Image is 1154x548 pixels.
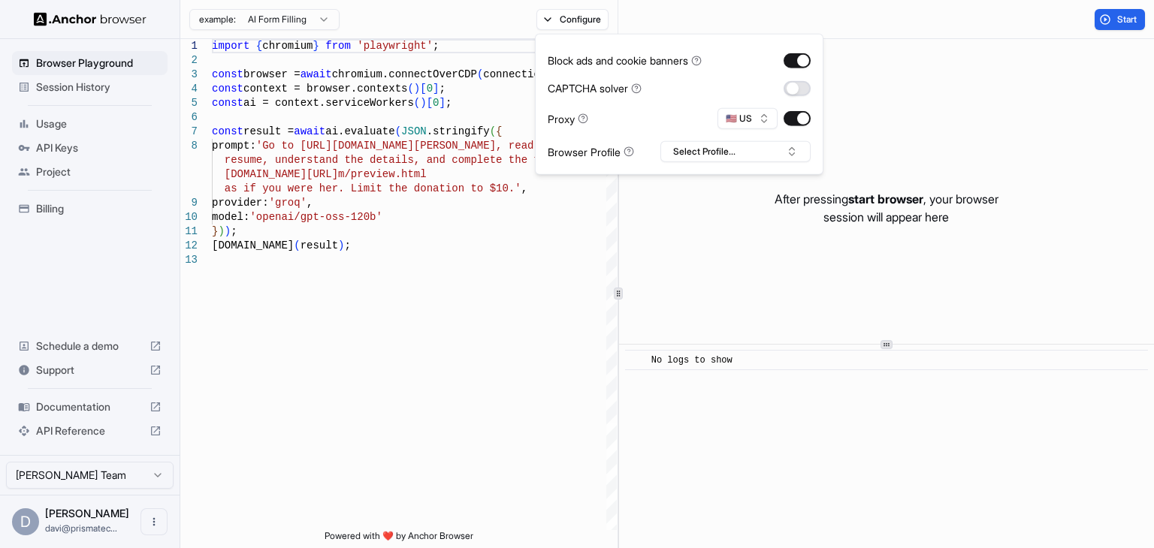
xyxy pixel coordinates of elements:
div: CAPTCHA solver [548,80,642,96]
span: 0 [427,83,433,95]
div: 8 [180,139,198,153]
button: Open menu [140,508,168,535]
span: m/preview.html [338,168,427,180]
span: await [301,68,332,80]
span: [DOMAIN_NAME] [212,239,294,251]
span: example: [199,14,236,26]
span: ; [231,225,237,237]
div: 12 [180,239,198,253]
span: ( [490,125,496,137]
div: D [12,508,39,535]
div: 5 [180,96,198,110]
span: prompt: [212,140,256,152]
span: const [212,83,243,95]
div: Browser Profile [548,143,634,159]
span: from [325,40,351,52]
span: ; [344,239,350,251]
div: Proxy [548,110,588,126]
span: Usage [36,116,162,131]
span: ( [294,239,300,251]
span: ] [439,97,445,109]
span: .stringify [427,125,490,137]
div: Project [12,160,168,184]
span: API Keys [36,140,162,155]
div: 7 [180,125,198,139]
div: 4 [180,82,198,96]
span: API Reference [36,423,143,438]
div: 13 [180,253,198,267]
span: No logs to show [651,355,733,366]
span: ai = context.serviceWorkers [243,97,414,109]
span: } [212,225,218,237]
span: const [212,68,243,80]
button: Start [1095,9,1145,30]
span: , [521,182,527,194]
span: ) [420,97,426,109]
div: Browser Playground [12,51,168,75]
div: 6 [180,110,198,125]
button: Select Profile... [660,141,811,162]
span: ​ [633,353,640,368]
span: browser = [243,68,301,80]
span: chromium [262,40,313,52]
span: connectionString [483,68,584,80]
span: import [212,40,249,52]
span: Session History [36,80,162,95]
span: resume, understand the details, and complete the f [225,154,540,166]
span: Billing [36,201,162,216]
span: ) [225,225,231,237]
span: start browser [848,191,923,206]
span: Support [36,363,143,378]
span: ) [218,225,224,237]
span: context = browser.contexts [243,83,407,95]
span: result = [243,125,294,137]
span: Start [1117,14,1138,26]
div: 3 [180,68,198,82]
span: Davi Menezes [45,507,129,519]
div: Block ads and cookie banners [548,53,702,68]
div: 10 [180,210,198,224]
span: chromium.connectOverCDP [332,68,477,80]
div: 9 [180,196,198,210]
p: After pressing , your browser session will appear here [775,190,998,226]
span: { [496,125,502,137]
span: model: [212,211,249,223]
span: ; [433,40,439,52]
span: ad the [521,140,559,152]
span: 'Go to [URL][DOMAIN_NAME][PERSON_NAME], re [256,140,521,152]
div: 11 [180,224,198,239]
div: Session History [12,75,168,99]
span: Schedule a demo [36,339,143,354]
img: Anchor Logo [34,12,147,26]
div: Support [12,358,168,382]
span: davi@prismatec.com [45,522,117,534]
span: const [212,97,243,109]
span: as if you were her. Limit the donation to $10.' [225,182,521,194]
div: 2 [180,53,198,68]
span: [ [427,97,433,109]
div: Documentation [12,395,168,419]
div: Usage [12,112,168,136]
button: 🇺🇸 US [717,108,778,129]
span: provider: [212,197,269,209]
span: ; [446,97,452,109]
div: Billing [12,197,168,221]
span: await [294,125,325,137]
span: 'groq' [269,197,307,209]
span: ] [433,83,439,95]
span: ) [414,83,420,95]
button: Configure [536,9,609,30]
span: ( [414,97,420,109]
span: ( [395,125,401,137]
span: const [212,125,243,137]
span: ai.evaluate [325,125,394,137]
span: ; [439,83,445,95]
span: } [313,40,319,52]
span: Documentation [36,399,143,414]
span: 'openai/gpt-oss-120b' [249,211,382,223]
div: API Reference [12,419,168,443]
span: ( [477,68,483,80]
span: [ [420,83,426,95]
span: ( [407,83,413,95]
span: result [301,239,338,251]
